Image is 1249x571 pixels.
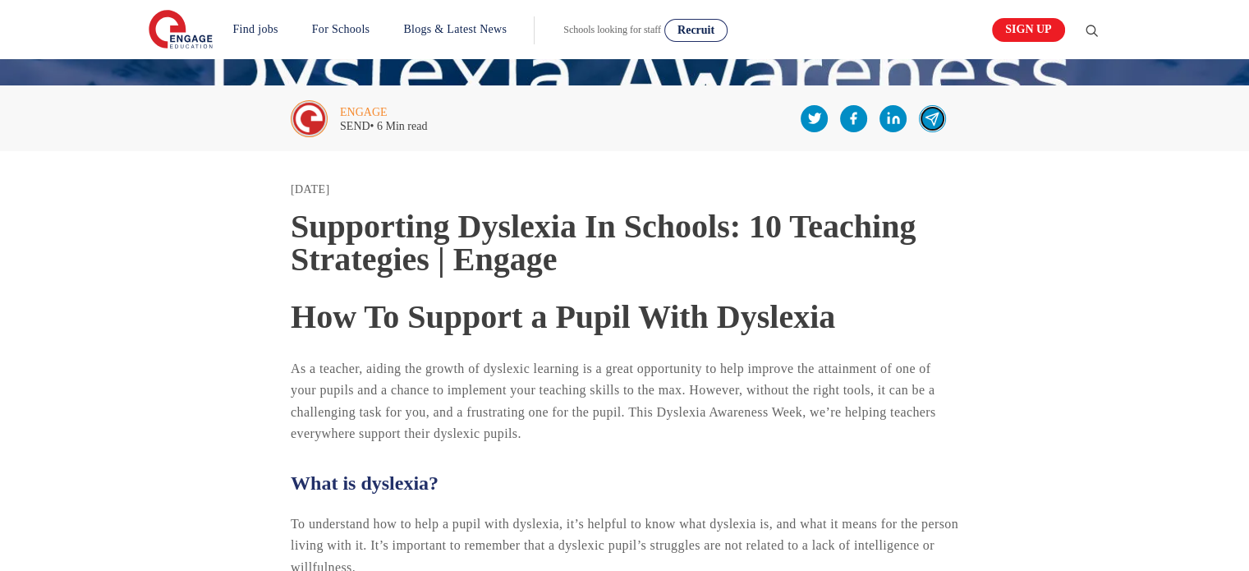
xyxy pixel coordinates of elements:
span: As a teacher, aiding the growth of dyslexic learning is a great opportunity to help improve the a... [291,361,936,440]
img: Engage Education [149,10,213,51]
b: What is dyslexia? [291,472,439,494]
a: Sign up [992,18,1064,42]
a: Blogs & Latest News [403,23,507,35]
a: For Schools [312,23,370,35]
p: [DATE] [291,184,958,196]
span: Schools looking for staff [563,24,661,35]
h1: Supporting Dyslexia In Schools: 10 Teaching Strategies | Engage [291,210,958,276]
b: How To Support a Pupil With Dyslexia [291,298,835,335]
span: Recruit [677,24,714,36]
a: Find jobs [233,23,278,35]
a: Recruit [664,19,728,42]
p: SEND• 6 Min read [340,121,427,132]
div: engage [340,107,427,118]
